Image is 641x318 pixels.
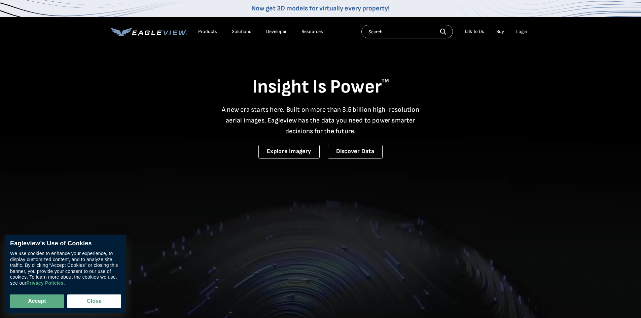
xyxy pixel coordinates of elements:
[10,240,121,247] div: Eagleview’s Use of Cookies
[361,25,453,38] input: Search
[111,75,531,99] h1: Insight Is Power
[251,4,390,12] a: Now get 3D models for virtually every property!
[258,145,320,158] a: Explore Imagery
[198,29,217,35] div: Products
[464,29,484,35] div: Talk To Us
[218,104,424,137] p: A new era starts here. Built on more than 3.5 billion high-resolution aerial images, Eagleview ha...
[328,145,383,158] a: Discover Data
[67,294,121,308] button: Close
[382,78,389,84] sup: TM
[10,294,64,308] button: Accept
[26,280,63,286] a: Privacy Policies
[516,29,527,35] div: Login
[496,29,504,35] a: Buy
[301,29,323,35] div: Resources
[266,29,287,35] a: Developer
[10,251,121,286] div: We use cookies to enhance your experience, to display customized content, and to analyze site tra...
[232,29,251,35] div: Solutions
